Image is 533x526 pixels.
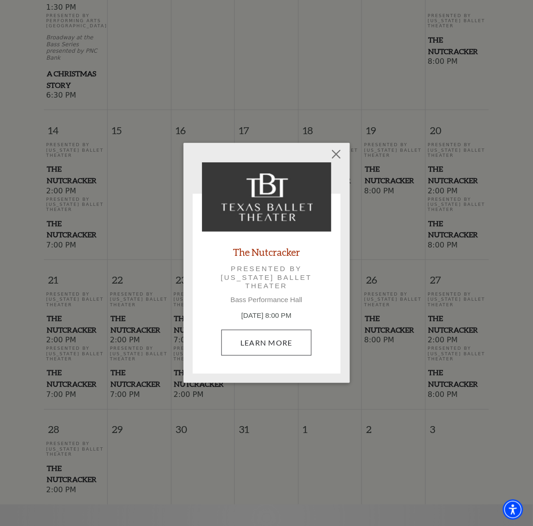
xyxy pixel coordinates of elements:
button: Close [327,145,345,163]
div: Accessibility Menu [503,500,523,520]
a: The Nutcracker [233,246,300,258]
p: Presented by [US_STATE] Ballet Theater [215,265,319,290]
p: [DATE] 8:00 PM [202,310,331,321]
p: Bass Performance Hall [202,296,331,304]
a: December 20, 8:00 PM Learn More [221,330,312,356]
img: The Nutcracker [202,162,331,232]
